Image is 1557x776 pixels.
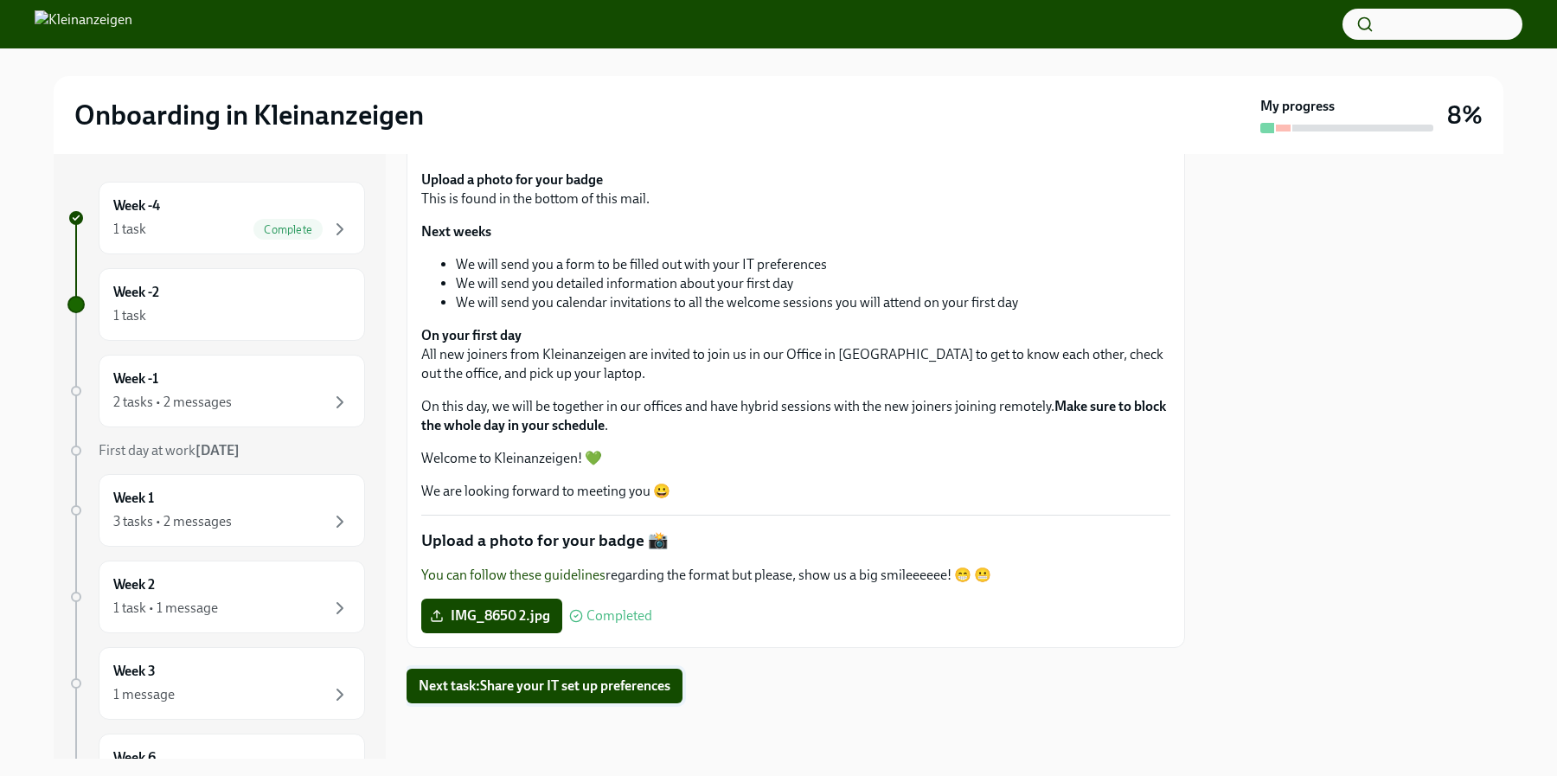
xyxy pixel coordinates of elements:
li: We will send you calendar invitations to all the welcome sessions you will attend on your first day [456,293,1170,312]
div: 1 message [113,685,175,704]
p: Upload a photo for your badge 📸 [421,529,1170,552]
p: This is found in the bottom of this mail. [421,170,1170,208]
h2: Onboarding in Kleinanzeigen [74,98,424,132]
p: We are looking forward to meeting you 😀 [421,482,1170,501]
h6: Week 2 [113,575,155,594]
button: Next task:Share your IT set up preferences [407,669,682,703]
p: Welcome to Kleinanzeigen! 💚 [421,449,1170,468]
li: We will send you detailed information about your first day [456,274,1170,293]
h6: Week -4 [113,196,160,215]
span: Completed [586,609,652,623]
a: You can follow these guidelines [421,567,605,583]
strong: My progress [1260,97,1335,116]
a: Week 21 task • 1 message [67,561,365,633]
h3: 8% [1447,99,1483,131]
a: Week 31 message [67,647,365,720]
h6: Week -2 [113,283,159,302]
div: 1 task • 1 message [113,599,218,618]
p: All new joiners from Kleinanzeigen are invited to join us in our Office in [GEOGRAPHIC_DATA] to g... [421,326,1170,383]
div: 1 task [113,220,146,239]
strong: [DATE] [195,442,240,459]
a: Week -41 taskComplete [67,182,365,254]
a: First day at work[DATE] [67,441,365,460]
span: Next task : Share your IT set up preferences [419,677,670,695]
a: Week -21 task [67,268,365,341]
label: IMG_8650 2.jpg [421,599,562,633]
a: Week -12 tasks • 2 messages [67,355,365,427]
h6: Week -1 [113,369,158,388]
h6: Week 3 [113,662,156,681]
strong: Next weeks [421,223,491,240]
p: regarding the format but please, show us a big smileeeeee! 😁 😬 [421,566,1170,585]
a: Week 13 tasks • 2 messages [67,474,365,547]
div: 2 tasks • 2 messages [113,393,232,412]
strong: On your first day [421,327,522,343]
p: On this day, we will be together in our offices and have hybrid sessions with the new joiners joi... [421,397,1170,435]
span: Complete [253,223,323,236]
img: Kleinanzeigen [35,10,132,38]
span: First day at work [99,442,240,459]
li: We will send you a form to be filled out with your IT preferences [456,255,1170,274]
span: IMG_8650 2.jpg [433,607,550,625]
strong: Upload a photo for your badge [421,171,603,188]
div: 1 task [113,306,146,325]
h6: Week 6 [113,748,156,767]
div: 3 tasks • 2 messages [113,512,232,531]
h6: Week 1 [113,489,154,508]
